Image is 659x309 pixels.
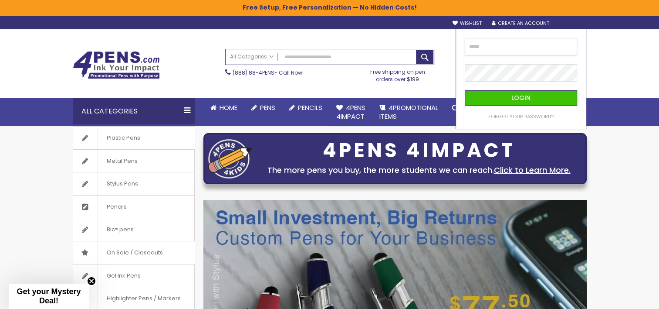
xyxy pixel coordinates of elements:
a: Home [203,98,244,117]
span: 4PROMOTIONAL ITEMS [379,103,438,121]
img: four_pen_logo.png [208,139,252,179]
a: Plastic Pens [73,127,194,149]
div: The more pens you buy, the more students we can reach. [256,164,582,176]
span: Pencils [298,103,322,112]
a: Bic® pens [73,218,194,241]
span: Pencils [98,196,135,218]
span: Gel Ink Pens [98,264,149,287]
span: All Categories [230,53,274,60]
div: Get your Mystery Deal!Close teaser [9,284,89,309]
a: Metal Pens [73,150,194,172]
span: - Call Now! [233,69,304,76]
a: Rush [445,98,484,117]
span: Metal Pens [98,150,146,172]
a: On Sale / Closeouts [73,241,194,264]
a: 4Pens4impact [329,98,372,127]
a: All Categories [226,49,278,64]
div: Sign In [558,21,586,27]
a: Pens [244,98,282,117]
a: Forgot Your Password? [488,113,554,120]
button: Login [465,90,577,106]
div: All Categories [73,98,195,124]
button: Close teaser [87,277,96,285]
a: Pencils [73,196,194,218]
a: Wishlist [452,20,481,27]
div: 4PENS 4IMPACT [256,141,582,160]
span: Home [220,103,237,112]
a: Gel Ink Pens [73,264,194,287]
a: Click to Learn More. [494,165,571,175]
span: Pens [260,103,275,112]
span: 4Pens 4impact [336,103,365,121]
a: 4PROMOTIONALITEMS [372,98,445,127]
img: 4Pens Custom Pens and Promotional Products [73,51,160,79]
span: On Sale / Closeouts [98,241,172,264]
span: Bic® pens [98,218,142,241]
span: Stylus Pens [98,172,147,195]
a: Stylus Pens [73,172,194,195]
span: Get your Mystery Deal! [17,287,81,305]
a: (888) 88-4PENS [233,69,274,76]
iframe: Google Customer Reviews [587,285,659,309]
a: Pencils [282,98,329,117]
a: Create an Account [491,20,549,27]
span: Login [511,93,531,102]
span: Plastic Pens [98,127,149,149]
div: Free shipping on pen orders over $199 [361,65,434,82]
